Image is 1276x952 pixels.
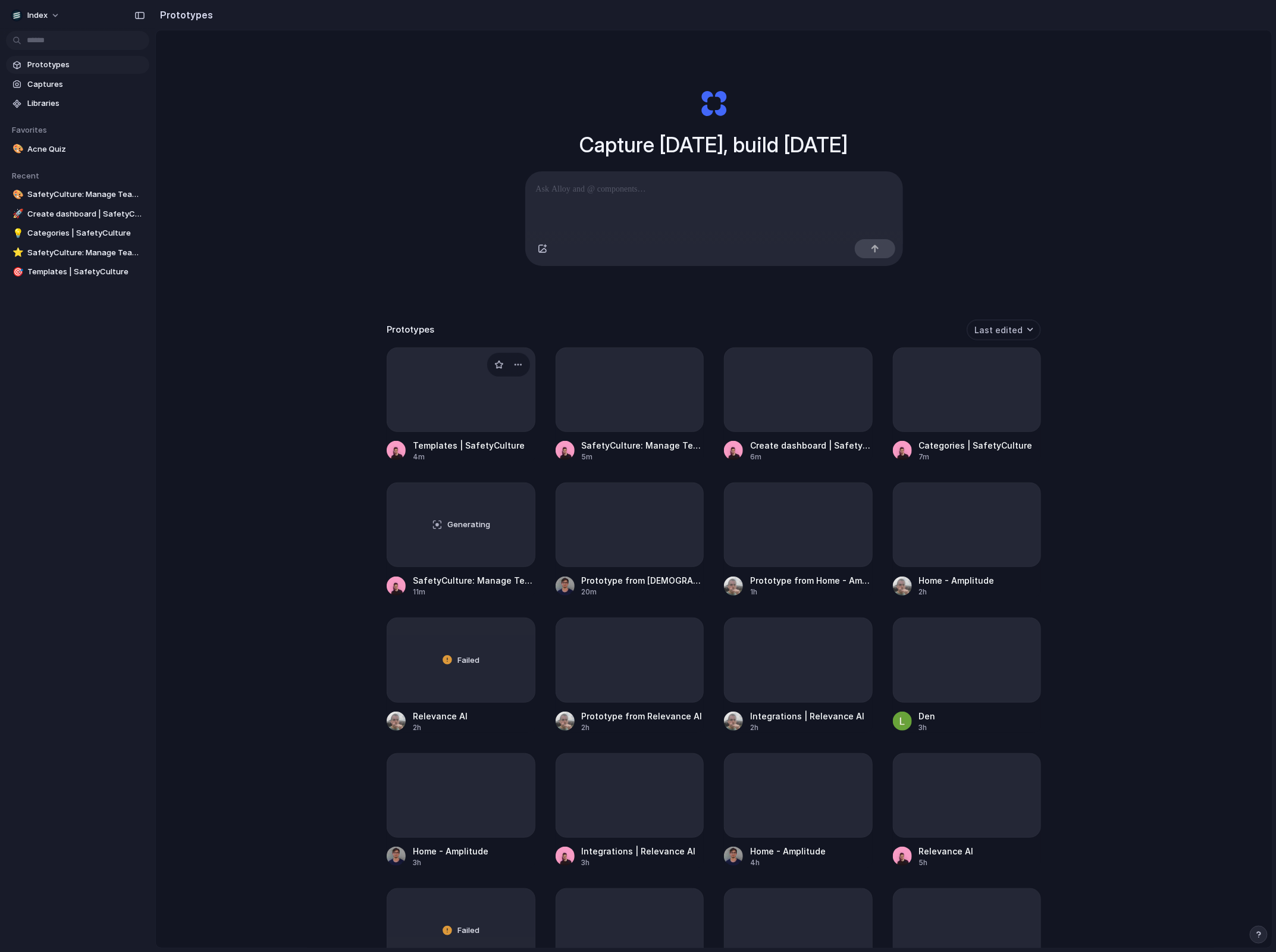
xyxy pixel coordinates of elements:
div: 2h [919,587,995,597]
a: Integrations | Relevance AI2h [724,618,873,732]
a: Integrations | Relevance AI3h [556,753,704,868]
div: Integrations | Relevance AI [582,845,696,857]
div: 2h [413,722,468,733]
div: 3h [413,857,488,868]
div: Categories | SafetyCulture [919,439,1033,452]
button: 🎨 [11,143,23,155]
div: Integrations | Relevance AI [750,710,864,722]
a: Libraries [6,95,149,112]
a: 🎯Templates | SafetyCulture [6,263,149,281]
a: FailedRelevance AI2h [387,618,535,732]
a: 💡Categories | SafetyCulture [6,224,149,242]
div: Templates | SafetyCulture [413,439,525,452]
div: Relevance AI [919,845,974,857]
h1: Capture [DATE], build [DATE] [580,129,848,161]
span: Recent [12,171,39,180]
a: Den3h [893,618,1042,732]
button: Last edited [967,320,1041,340]
div: 11m [413,587,535,597]
h2: Prototypes [155,8,213,22]
div: Den [919,710,936,722]
a: Home - Amplitude4h [724,753,873,868]
span: SafetyCulture: Manage Teams and Inspection Data | SafetyCulture [27,247,145,259]
div: 20m [582,587,704,597]
div: 2h [582,722,703,733]
span: Favorites [12,125,47,134]
span: Acne Quiz [27,143,145,155]
span: SafetyCulture: Manage Teams and Inspection Data | SafetyCulture [27,189,145,201]
a: 🚀Create dashboard | SafetyCulture [6,205,149,223]
div: Home - Amplitude [919,574,995,587]
a: 🎨SafetyCulture: Manage Teams and Inspection Data | SafetyCulture [6,186,149,203]
a: 🎨Acne Quiz [6,140,149,158]
div: 2h [750,722,864,733]
div: Home - Amplitude [750,845,826,857]
div: 3h [919,722,936,733]
a: Captures [6,76,149,93]
div: SafetyCulture: Manage Teams and Inspection Data | SafetyCulture [413,574,535,587]
div: 4h [750,857,826,868]
span: Templates | SafetyCulture [27,266,145,278]
div: 🎨 [12,188,21,202]
span: Generating [447,519,490,531]
a: Home - Amplitude2h [893,483,1042,597]
span: Categories | SafetyCulture [27,227,145,239]
a: Home - Amplitude3h [387,753,535,868]
a: Prototype from Home - Amplitude1h [724,483,873,597]
a: Prototypes [6,56,149,74]
div: Prototype from [DEMOGRAPHIC_DATA][PERSON_NAME] [582,574,704,587]
div: 5h [919,857,974,868]
div: Home - Amplitude [413,845,488,857]
div: 3h [582,857,696,868]
span: Captures [27,79,145,90]
div: 🚀 [12,207,21,221]
div: ⭐ [12,246,21,259]
div: 4m [413,452,525,462]
a: ⭐SafetyCulture: Manage Teams and Inspection Data | SafetyCulture [6,244,149,262]
div: 5m [582,452,704,462]
div: Create dashboard | SafetyCulture [750,439,873,452]
a: Prototype from [DEMOGRAPHIC_DATA][PERSON_NAME]20m [556,483,704,597]
button: 🚀 [11,208,23,220]
div: 7m [919,452,1033,462]
a: Categories | SafetyCulture7m [893,347,1042,462]
button: ⭐ [11,247,23,259]
span: Libraries [27,98,145,109]
button: 🎯 [11,266,23,278]
a: GeneratingSafetyCulture: Manage Teams and Inspection Data | SafetyCulture11m [387,483,535,597]
div: SafetyCulture: Manage Teams and Inspection Data | SafetyCulture [582,439,704,452]
div: 1h [750,587,873,597]
div: 6m [750,452,873,462]
button: Index [6,6,66,25]
h3: Prototypes [387,323,434,337]
div: 🎯 [12,265,21,279]
span: Prototypes [27,59,145,71]
span: Index [27,10,48,21]
div: Prototype from Home - Amplitude [750,574,873,587]
div: 💡 [12,227,21,240]
button: 🎨 [11,189,23,201]
div: Relevance AI [413,710,468,722]
span: Failed [457,654,479,666]
span: Create dashboard | SafetyCulture [27,208,145,220]
a: Create dashboard | SafetyCulture6m [724,347,873,462]
div: Prototype from Relevance AI [582,710,703,722]
button: 💡 [11,227,23,239]
a: Templates | SafetyCulture4m [387,347,535,462]
a: Prototype from Relevance AI2h [556,618,704,732]
a: SafetyCulture: Manage Teams and Inspection Data | SafetyCulture5m [556,347,704,462]
div: 🎨 [12,142,21,156]
span: Failed [457,925,479,937]
a: Relevance AI5h [893,753,1042,868]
